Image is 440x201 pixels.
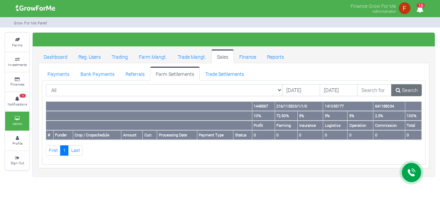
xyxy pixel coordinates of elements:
[323,130,348,140] th: 0
[14,20,47,25] small: Grow For Me Panel
[46,130,54,140] th: #
[275,130,297,140] th: 0
[5,112,29,131] a: Admin
[68,145,82,155] a: Last
[5,92,29,111] a: 18 Notifications
[172,49,211,63] a: Trade Mangt.
[10,82,24,87] small: Finances
[234,49,262,63] a: Finance
[150,67,200,80] a: Farm Settlements
[372,9,396,14] small: Administrator
[413,1,427,17] i: Notifications
[13,1,58,15] img: growforme image
[297,111,323,121] th: 5%
[405,111,421,121] th: 100%
[373,121,405,130] th: Commission
[275,102,323,111] th: 216/113503/1/1/0
[42,67,75,80] a: Payments
[373,130,405,140] th: 0
[398,1,411,15] img: growforme image
[348,111,373,121] th: 5%
[5,53,29,71] a: Investments
[46,145,60,155] a: First
[323,111,348,121] th: 5%
[348,130,373,140] th: 0
[297,130,323,140] th: 0
[5,151,29,170] a: Sign Out
[405,121,421,130] th: Total
[133,49,172,63] a: Farm Mangt.
[282,84,320,97] input: DD/MM/YYYY
[8,102,27,107] small: Notifications
[413,7,427,13] a: 18
[275,121,297,130] th: Farming
[323,121,348,130] th: Logistics
[75,67,120,80] a: Bank Payments
[197,130,233,140] th: Payment Type
[323,102,373,111] th: 141035177
[252,130,275,140] th: 0
[405,130,421,140] th: 0
[120,67,150,80] a: Referrals
[357,84,392,97] input: Search for Settlements
[275,111,297,121] th: 72.50%
[20,94,26,98] span: 18
[391,84,422,97] a: Search
[320,84,357,97] input: DD/MM/YYYY
[252,121,275,130] th: Profit
[373,111,405,121] th: 2.5%
[348,121,373,130] th: Operation
[143,130,157,140] th: Curr.
[211,49,234,63] a: Sales
[38,49,73,63] a: Dashboard
[73,130,121,140] th: Crop / Cropschedule
[53,130,73,140] th: Funder
[46,145,422,155] nav: Page Navigation
[106,49,133,63] a: Trading
[200,67,250,80] a: Trade Settlements
[157,130,197,140] th: Processing Date
[5,72,29,91] a: Finances
[12,43,22,47] small: Farms
[5,131,29,150] a: Profile
[252,102,275,111] th: 1448567
[73,49,106,63] a: Reg. Users
[417,3,425,8] span: 18
[60,145,68,155] a: 1
[5,33,29,52] a: Farms
[121,130,143,140] th: Amount
[12,141,22,146] small: Profile
[233,130,252,140] th: Status
[297,121,323,130] th: Insurance
[373,102,405,111] th: 641188034
[11,160,24,165] small: Sign Out
[262,49,289,63] a: Reports
[351,1,396,10] p: Finance Grow For Me
[12,121,22,126] small: Admin
[8,62,27,67] small: Investments
[252,111,275,121] th: 10%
